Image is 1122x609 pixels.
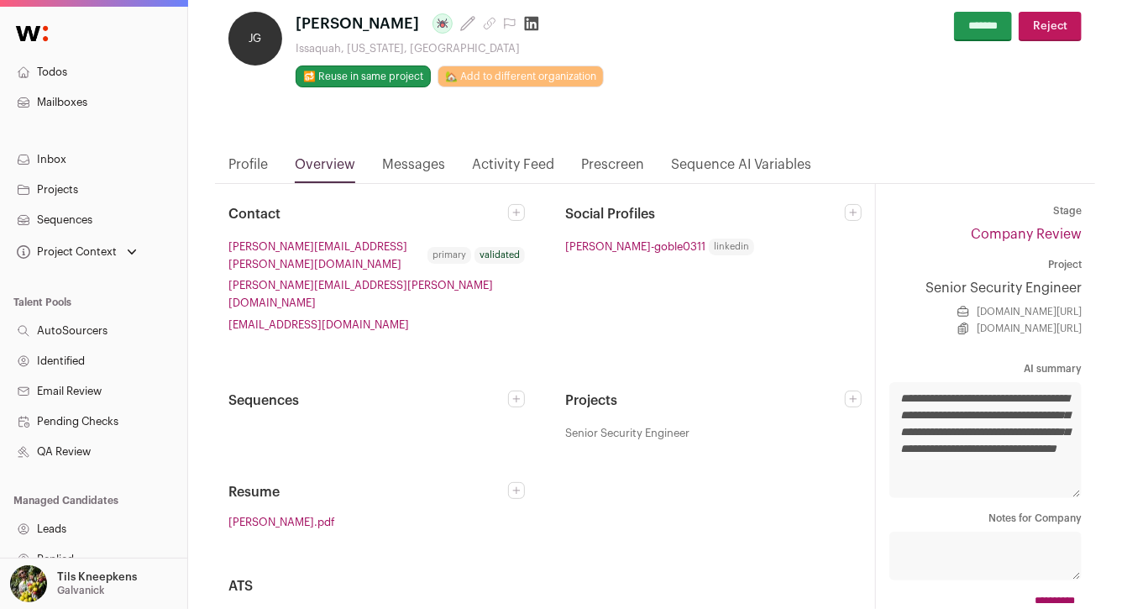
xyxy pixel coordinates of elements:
h2: ATS [228,576,862,596]
h2: Contact [228,204,508,224]
p: Galvanick [57,584,104,597]
div: Project Context [13,245,117,259]
dt: AI summary [889,362,1082,375]
div: primary [427,247,471,264]
a: [DOMAIN_NAME][URL] [977,322,1082,335]
h2: Resume [228,482,508,502]
a: [PERSON_NAME].pdf [228,516,334,529]
a: [DOMAIN_NAME][URL] [977,305,1082,318]
dt: Project [889,258,1082,271]
span: [PERSON_NAME] [296,12,419,35]
a: [PERSON_NAME]-goble0311 [565,238,705,255]
h2: Sequences [228,391,508,411]
span: Senior Security Engineer [565,424,689,442]
p: Tils Kneepkens [57,570,137,584]
div: Issaquah, [US_STATE], [GEOGRAPHIC_DATA] [296,42,604,55]
a: [PERSON_NAME][EMAIL_ADDRESS][PERSON_NAME][DOMAIN_NAME] [228,276,525,312]
a: Sequence AI Variables [671,155,811,183]
a: Profile [228,155,268,183]
button: Open dropdown [7,565,140,602]
h2: Social Profiles [565,204,845,224]
a: Messages [382,155,445,183]
button: Open dropdown [13,240,140,264]
a: Senior Security Engineer [889,278,1082,298]
a: Company Review [971,228,1082,241]
a: Activity Feed [472,155,554,183]
div: validated [474,247,525,264]
img: 6689865-medium_jpg [10,565,47,602]
a: Overview [295,155,355,183]
a: 🏡 Add to different organization [438,66,604,87]
button: 🔂 Reuse in same project [296,66,431,87]
span: linkedin [709,239,754,255]
a: [PERSON_NAME][EMAIL_ADDRESS][PERSON_NAME][DOMAIN_NAME] [228,238,424,273]
h2: Projects [565,391,845,411]
dt: Notes for Company [889,512,1082,525]
dt: Stage [889,204,1082,218]
button: Reject [1019,12,1082,41]
div: JG [228,12,282,66]
a: Prescreen [581,155,644,183]
a: [EMAIL_ADDRESS][DOMAIN_NAME] [228,316,409,333]
img: Wellfound [7,17,57,50]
